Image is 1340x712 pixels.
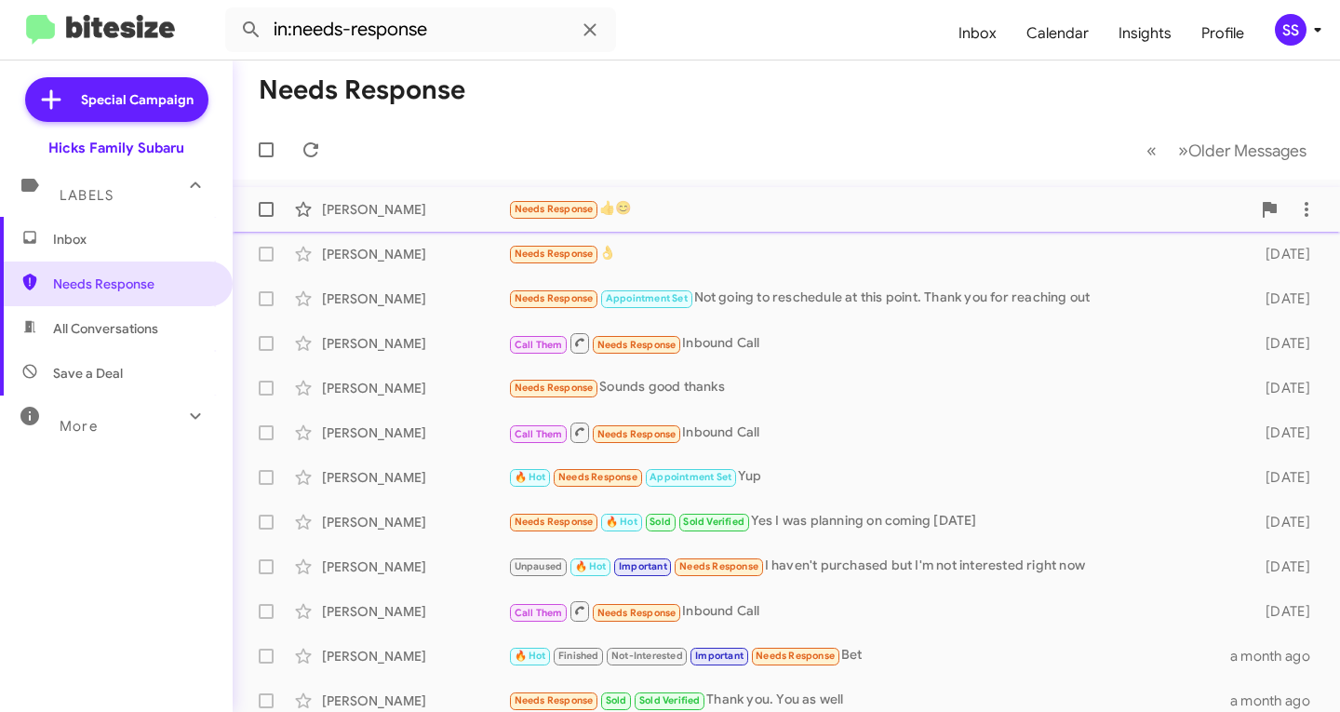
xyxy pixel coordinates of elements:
span: Sold [606,694,627,706]
div: I haven't purchased but I'm not interested right now [508,556,1244,577]
span: « [1146,139,1157,162]
div: [PERSON_NAME] [322,647,508,665]
div: a month ago [1230,647,1325,665]
a: Calendar [1012,7,1104,60]
a: Profile [1186,7,1259,60]
div: Yes I was planning on coming [DATE] [508,511,1244,532]
span: » [1178,139,1188,162]
span: Appointment Set [606,292,688,304]
div: 👌 [508,243,1244,264]
div: [PERSON_NAME] [322,692,508,710]
div: Thank you. You as well [508,690,1230,711]
div: [PERSON_NAME] [322,334,508,353]
span: 🔥 Hot [515,650,546,662]
button: SS [1259,14,1320,46]
span: Inbox [53,230,211,249]
div: [DATE] [1244,513,1325,531]
span: Call Them [515,428,563,440]
span: Needs Response [515,382,594,394]
span: Finished [558,650,599,662]
span: Needs Response [515,292,594,304]
span: Needs Response [756,650,835,662]
span: Needs Response [515,694,594,706]
div: SS [1275,14,1306,46]
div: [PERSON_NAME] [322,558,508,576]
div: Inbound Call [508,599,1244,623]
span: Sold [650,516,671,528]
nav: Page navigation example [1136,131,1318,169]
span: Important [619,560,667,572]
span: 🔥 Hot [575,560,607,572]
span: Needs Response [597,339,677,351]
span: Needs Response [597,428,677,440]
a: Insights [1104,7,1186,60]
span: 🔥 Hot [606,516,637,528]
div: [DATE] [1244,468,1325,487]
div: [DATE] [1244,558,1325,576]
div: [DATE] [1244,289,1325,308]
span: Sold Verified [639,694,701,706]
span: Needs Response [515,203,594,215]
div: Yup [508,466,1244,488]
span: 🔥 Hot [515,471,546,483]
span: Special Campaign [81,90,194,109]
div: [PERSON_NAME] [322,245,508,263]
div: [PERSON_NAME] [322,289,508,308]
span: Call Them [515,607,563,619]
div: [DATE] [1244,602,1325,621]
span: Older Messages [1188,141,1306,161]
div: Inbound Call [508,331,1244,355]
div: [PERSON_NAME] [322,423,508,442]
a: Inbox [944,7,1012,60]
div: [DATE] [1244,423,1325,442]
span: Sold Verified [683,516,744,528]
span: Call Them [515,339,563,351]
div: Sounds good thanks [508,377,1244,398]
span: Needs Response [53,275,211,293]
div: [DATE] [1244,334,1325,353]
div: Not going to reschedule at this point. Thank you for reaching out [508,288,1244,309]
div: [PERSON_NAME] [322,468,508,487]
button: Previous [1135,131,1168,169]
span: Unpaused [515,560,563,572]
span: Needs Response [515,516,594,528]
div: 👍😊 [508,198,1251,220]
span: Save a Deal [53,364,123,383]
span: Important [695,650,744,662]
span: Not-Interested [611,650,683,662]
div: Bet [508,645,1230,666]
div: [DATE] [1244,379,1325,397]
div: [PERSON_NAME] [322,513,508,531]
div: Inbound Call [508,421,1244,444]
span: All Conversations [53,319,158,338]
span: Needs Response [515,248,594,260]
span: Needs Response [558,471,637,483]
h1: Needs Response [259,75,465,105]
div: [PERSON_NAME] [322,379,508,397]
span: Needs Response [597,607,677,619]
span: More [60,418,98,435]
div: [PERSON_NAME] [322,602,508,621]
a: Special Campaign [25,77,208,122]
div: Hicks Family Subaru [48,139,184,157]
input: Search [225,7,616,52]
div: [PERSON_NAME] [322,200,508,219]
button: Next [1167,131,1318,169]
span: Appointment Set [650,471,731,483]
span: Labels [60,187,114,204]
span: Needs Response [679,560,758,572]
div: a month ago [1230,692,1325,710]
div: [DATE] [1244,245,1325,263]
